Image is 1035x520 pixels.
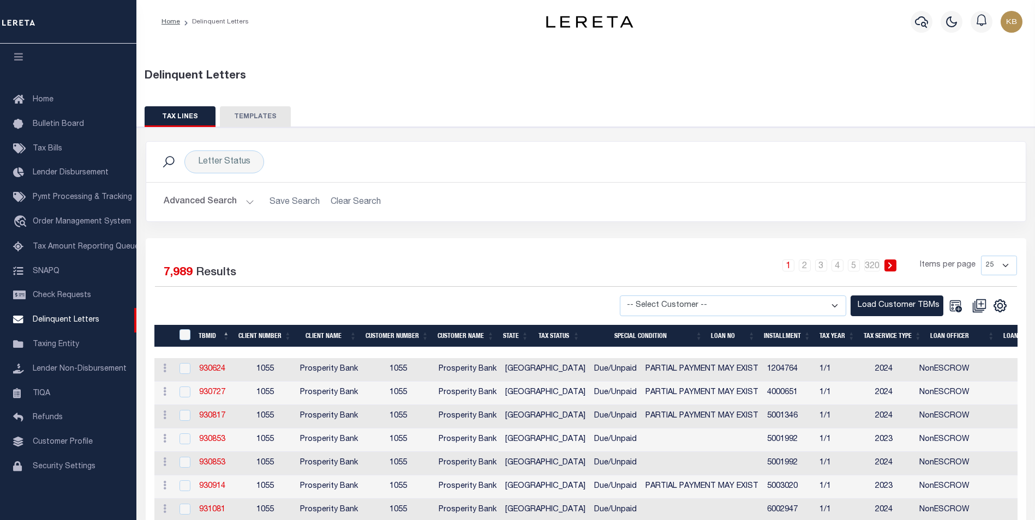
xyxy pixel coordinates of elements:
[199,389,225,396] a: 930727
[501,358,590,382] td: [GEOGRAPHIC_DATA]
[645,412,758,420] span: PARTIAL PAYMENT MAY EXIST
[390,482,407,490] span: 1055
[33,316,99,324] span: Delinquent Letters
[815,452,871,475] td: 1/1
[782,259,794,271] a: 1
[33,389,50,397] span: TIQA
[594,389,637,396] span: Due/Unpaid
[256,482,274,490] span: 1055
[390,412,407,420] span: 1055
[915,358,982,382] td: NonESCROW
[851,295,943,317] button: Load Customer TBMs
[33,438,93,446] span: Customer Profile
[184,150,264,173] div: Click to Edit
[33,365,127,373] span: Lender Non-Disbursement
[220,106,291,127] button: TEMPLATES
[180,17,249,27] li: Delinquent Letters
[256,365,274,373] span: 1055
[915,475,982,499] td: NonESCROW
[871,475,915,499] td: 2023
[256,459,274,467] span: 1055
[501,428,590,452] td: [GEOGRAPHIC_DATA]
[256,412,274,420] span: 1055
[815,325,859,347] th: Tax Year: activate to sort column ascending
[145,106,216,127] button: TAX LINES
[501,452,590,475] td: [GEOGRAPHIC_DATA]
[194,325,234,347] th: TBMID: activate to sort column descending
[920,259,976,271] span: Items per page
[815,428,871,452] td: 1/1
[501,405,590,428] td: [GEOGRAPHIC_DATA]
[763,428,815,452] td: 5001992
[33,414,63,421] span: Refunds
[161,19,180,25] a: Home
[33,96,53,104] span: Home
[864,259,880,271] a: 320
[296,325,361,347] th: Client Name: activate to sort column ascending
[815,358,871,382] td: 1/1
[390,506,407,513] span: 1055
[871,382,915,405] td: 2024
[645,365,758,373] span: PARTIAL PAYMENT MAY EXIST
[871,358,915,382] td: 2024
[434,358,501,382] td: Prosperity Bank
[707,325,759,347] th: LOAN NO: activate to sort column ascending
[594,412,637,420] span: Due/Unpaid
[645,482,758,490] span: PARTIAL PAYMENT MAY EXIST
[546,16,633,28] img: logo-dark.svg
[915,452,982,475] td: NonESCROW
[33,194,132,201] span: Pymt Processing & Tracking
[390,436,407,443] span: 1055
[584,325,707,347] th: Special Condition: activate to sort column ascending
[300,365,358,373] span: Prosperity Bank
[145,68,1027,84] div: Delinquent Letters
[33,341,79,348] span: Taxing Entity
[871,452,915,475] td: 2024
[196,264,236,282] label: Results
[1001,11,1022,33] img: svg+xml;base64,PHN2ZyB4bWxucz0iaHR0cDovL3d3dy53My5vcmcvMjAwMC9zdmciIHBvaW50ZXItZXZlbnRzPSJub25lIi...
[815,405,871,428] td: 1/1
[763,452,815,475] td: 5001992
[199,482,225,490] a: 930914
[433,325,499,347] th: Customer Name: activate to sort column ascending
[300,412,358,420] span: Prosperity Bank
[815,382,871,405] td: 1/1
[915,405,982,428] td: NonESCROW
[33,145,62,153] span: Tax Bills
[501,475,590,499] td: [GEOGRAPHIC_DATA]
[300,506,358,513] span: Prosperity Bank
[434,382,501,405] td: Prosperity Bank
[763,405,815,428] td: 5001346
[199,506,225,513] a: 931081
[33,218,131,226] span: Order Management System
[871,428,915,452] td: 2023
[499,325,533,347] th: STATE: activate to sort column ascending
[199,436,225,443] a: 930853
[13,215,31,229] i: travel_explore
[759,325,815,347] th: Installment: activate to sort column ascending
[256,436,274,443] span: 1055
[390,459,407,467] span: 1055
[33,120,84,128] span: Bulletin Board
[815,475,871,499] td: 1/1
[300,436,358,443] span: Prosperity Bank
[199,412,225,420] a: 930817
[199,459,225,467] a: 930853
[915,382,982,405] td: NonESCROW
[256,389,274,396] span: 1055
[533,325,584,347] th: Tax Status: activate to sort column ascending
[434,475,501,499] td: Prosperity Bank
[594,506,637,513] span: Due/Unpaid
[645,389,758,396] span: PARTIAL PAYMENT MAY EXIST
[434,428,501,452] td: Prosperity Bank
[300,459,358,467] span: Prosperity Bank
[594,436,637,443] span: Due/Unpaid
[594,365,637,373] span: Due/Unpaid
[434,405,501,428] td: Prosperity Bank
[33,169,109,177] span: Lender Disbursement
[33,292,91,299] span: Check Requests
[815,259,827,271] a: 3
[859,325,926,347] th: Tax Service Type: activate to sort column ascending
[763,475,815,499] td: 5003020
[33,267,59,275] span: SNAPQ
